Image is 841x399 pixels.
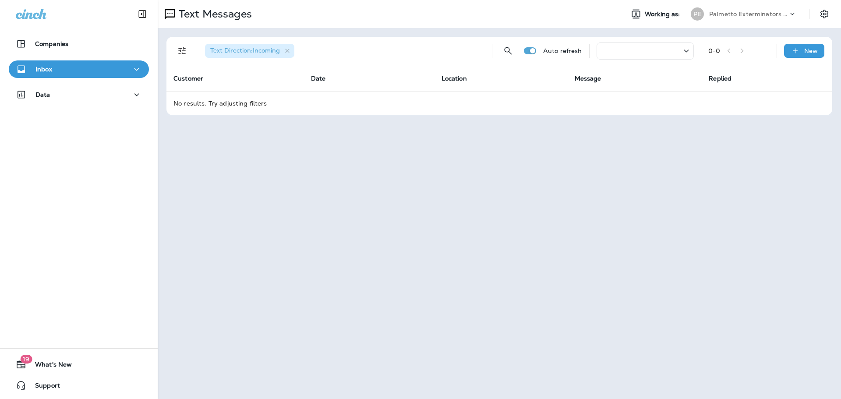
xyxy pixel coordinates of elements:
p: Companies [35,40,68,47]
button: Companies [9,35,149,53]
span: Customer [173,74,203,82]
button: Settings [816,6,832,22]
button: Data [9,86,149,103]
button: Search Messages [499,42,517,60]
td: No results. Try adjusting filters [166,92,832,115]
span: Date [311,74,326,82]
button: 19What's New [9,356,149,373]
button: Filters [173,42,191,60]
button: Inbox [9,60,149,78]
div: PE [691,7,704,21]
span: Replied [709,74,731,82]
p: Text Messages [175,7,252,21]
div: Text Direction:Incoming [205,44,294,58]
span: Working as: [645,11,682,18]
span: Text Direction : Incoming [210,46,280,54]
span: What's New [26,361,72,371]
button: Collapse Sidebar [130,5,155,23]
p: Inbox [35,66,52,73]
p: New [804,47,818,54]
span: Message [575,74,601,82]
div: 0 - 0 [708,47,720,54]
p: Data [35,91,50,98]
button: Support [9,377,149,394]
span: Support [26,382,60,392]
p: Palmetto Exterminators LLC [709,11,788,18]
span: Location [442,74,467,82]
p: Auto refresh [543,47,582,54]
span: 19 [20,355,32,364]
